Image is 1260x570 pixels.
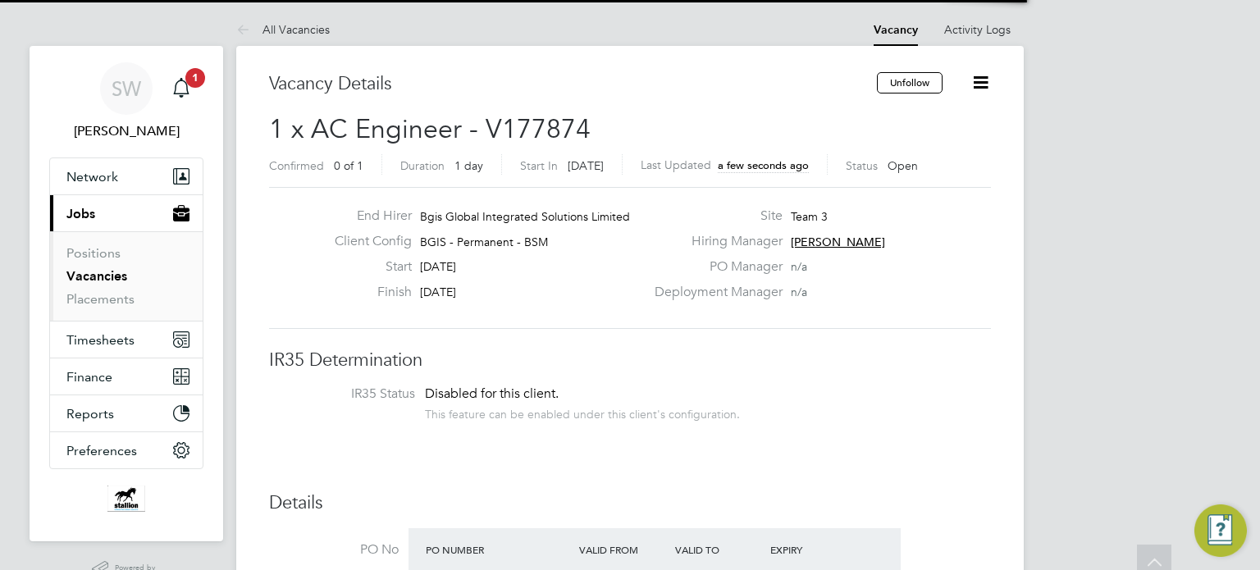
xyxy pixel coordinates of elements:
[66,268,127,284] a: Vacancies
[66,443,137,458] span: Preferences
[66,206,95,221] span: Jobs
[30,46,223,541] nav: Main navigation
[112,78,141,99] span: SW
[66,369,112,385] span: Finance
[846,158,878,173] label: Status
[49,62,203,141] a: SW[PERSON_NAME]
[645,284,783,301] label: Deployment Manager
[425,385,559,402] span: Disabled for this client.
[269,541,399,559] label: PO No
[49,486,203,512] a: Go to home page
[874,23,918,37] a: Vacancy
[944,22,1011,37] a: Activity Logs
[236,22,330,37] a: All Vacancies
[420,259,456,274] span: [DATE]
[66,406,114,422] span: Reports
[888,158,918,173] span: Open
[1194,504,1247,557] button: Engage Resource Center
[269,349,991,372] h3: IR35 Determination
[269,158,324,173] label: Confirmed
[425,403,740,422] div: This feature can be enabled under this client's configuration.
[50,195,203,231] button: Jobs
[718,158,809,172] span: a few seconds ago
[66,332,135,348] span: Timesheets
[269,113,591,145] span: 1 x AC Engineer - V177874
[66,245,121,261] a: Positions
[420,209,630,224] span: Bgis Global Integrated Solutions Limited
[420,235,548,249] span: BGIS - Permanent - BSM
[568,158,604,173] span: [DATE]
[420,285,456,299] span: [DATE]
[422,535,575,564] div: PO Number
[520,158,558,173] label: Start In
[334,158,363,173] span: 0 of 1
[641,157,711,172] label: Last Updated
[454,158,483,173] span: 1 day
[400,158,445,173] label: Duration
[791,235,885,249] span: [PERSON_NAME]
[322,284,412,301] label: Finish
[185,68,205,88] span: 1
[791,209,828,224] span: Team 3
[285,385,415,403] label: IR35 Status
[791,285,807,299] span: n/a
[50,395,203,431] button: Reports
[322,258,412,276] label: Start
[269,72,877,96] h3: Vacancy Details
[766,535,862,564] div: Expiry
[791,259,807,274] span: n/a
[645,233,783,250] label: Hiring Manager
[66,169,118,185] span: Network
[165,62,198,115] a: 1
[322,233,412,250] label: Client Config
[575,535,671,564] div: Valid From
[269,491,991,515] h3: Details
[645,258,783,276] label: PO Manager
[50,321,203,358] button: Timesheets
[50,358,203,394] button: Finance
[877,72,943,93] button: Unfollow
[645,207,783,225] label: Site
[50,158,203,194] button: Network
[50,432,203,468] button: Preferences
[50,231,203,321] div: Jobs
[671,535,767,564] div: Valid To
[49,121,203,141] span: Steve West
[66,291,135,307] a: Placements
[322,207,412,225] label: End Hirer
[107,486,145,512] img: stallionrecruitment-logo-retina.png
